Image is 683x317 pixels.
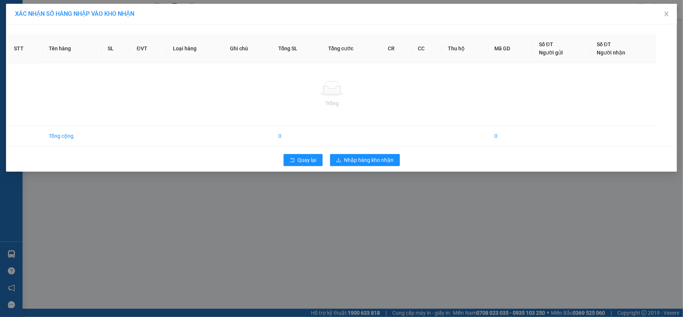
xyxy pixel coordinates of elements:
[382,34,412,63] th: CR
[14,99,650,107] div: Trống
[597,41,611,47] span: Số ĐT
[539,50,563,56] span: Người gửi
[224,34,272,63] th: Ghi chú
[298,156,317,164] span: Quay lại
[272,34,322,63] th: Tổng SL
[167,34,224,63] th: Loại hàng
[663,11,669,17] span: close
[336,157,341,163] span: download
[8,34,43,63] th: STT
[488,34,533,63] th: Mã GD
[656,4,677,25] button: Close
[330,154,400,166] button: downloadNhập hàng kho nhận
[284,154,323,166] button: rollbackQuay lại
[43,126,102,146] td: Tổng cộng
[597,50,625,56] span: Người nhận
[43,34,102,63] th: Tên hàng
[412,34,442,63] th: CC
[102,34,131,63] th: SL
[272,126,322,146] td: 0
[15,10,134,17] span: XÁC NHẬN SỐ HÀNG NHẬP VÀO KHO NHẬN
[290,157,295,163] span: rollback
[442,34,489,63] th: Thu hộ
[322,34,382,63] th: Tổng cước
[344,156,394,164] span: Nhập hàng kho nhận
[131,34,167,63] th: ĐVT
[539,41,553,47] span: Số ĐT
[488,126,533,146] td: 0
